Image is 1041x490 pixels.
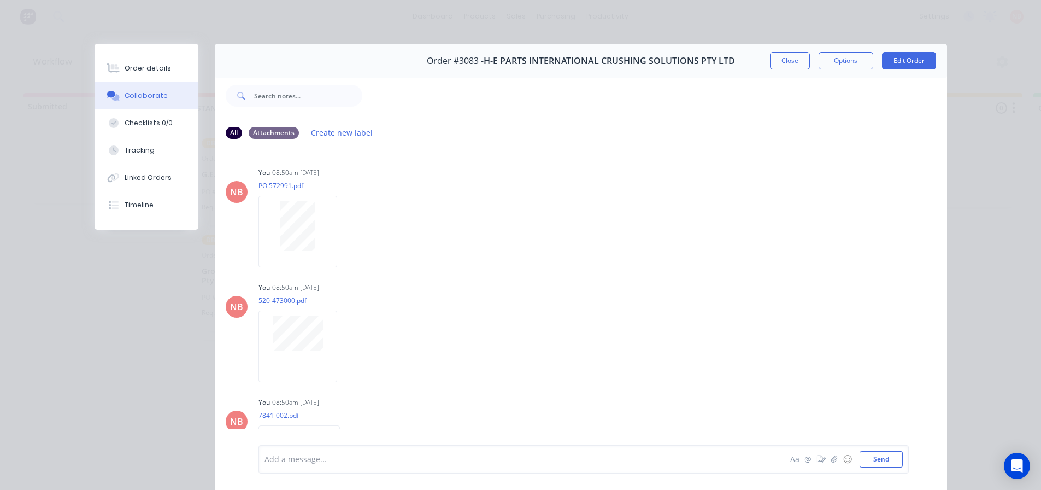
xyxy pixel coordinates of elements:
[819,52,873,69] button: Options
[125,63,171,73] div: Order details
[882,52,936,69] button: Edit Order
[272,168,319,178] div: 08:50am [DATE]
[272,398,319,407] div: 08:50am [DATE]
[95,55,198,82] button: Order details
[1004,453,1030,479] div: Open Intercom Messenger
[95,137,198,164] button: Tracking
[95,82,198,109] button: Collaborate
[258,283,270,293] div: You
[125,118,173,128] div: Checklists 0/0
[230,185,243,199] div: NB
[258,411,351,420] p: 7841-002.pdf
[272,283,319,293] div: 08:50am [DATE]
[258,181,348,190] p: PO 572991.pdf
[841,453,854,466] button: ☺
[95,164,198,191] button: Linked Orders
[860,451,903,468] button: Send
[125,200,154,210] div: Timeline
[770,52,810,69] button: Close
[249,127,299,139] div: Attachments
[254,85,362,107] input: Search notes...
[226,127,242,139] div: All
[484,56,735,66] span: H-E PARTS INTERNATIONAL CRUSHING SOLUTIONS PTY LTD
[789,453,802,466] button: Aa
[427,56,484,66] span: Order #3083 -
[95,109,198,137] button: Checklists 0/0
[802,453,815,466] button: @
[125,173,172,183] div: Linked Orders
[125,145,155,155] div: Tracking
[258,296,348,305] p: 520-473000.pdf
[258,168,270,178] div: You
[305,125,379,140] button: Create new label
[230,415,243,428] div: NB
[95,191,198,219] button: Timeline
[258,398,270,407] div: You
[230,300,243,313] div: NB
[125,91,168,101] div: Collaborate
